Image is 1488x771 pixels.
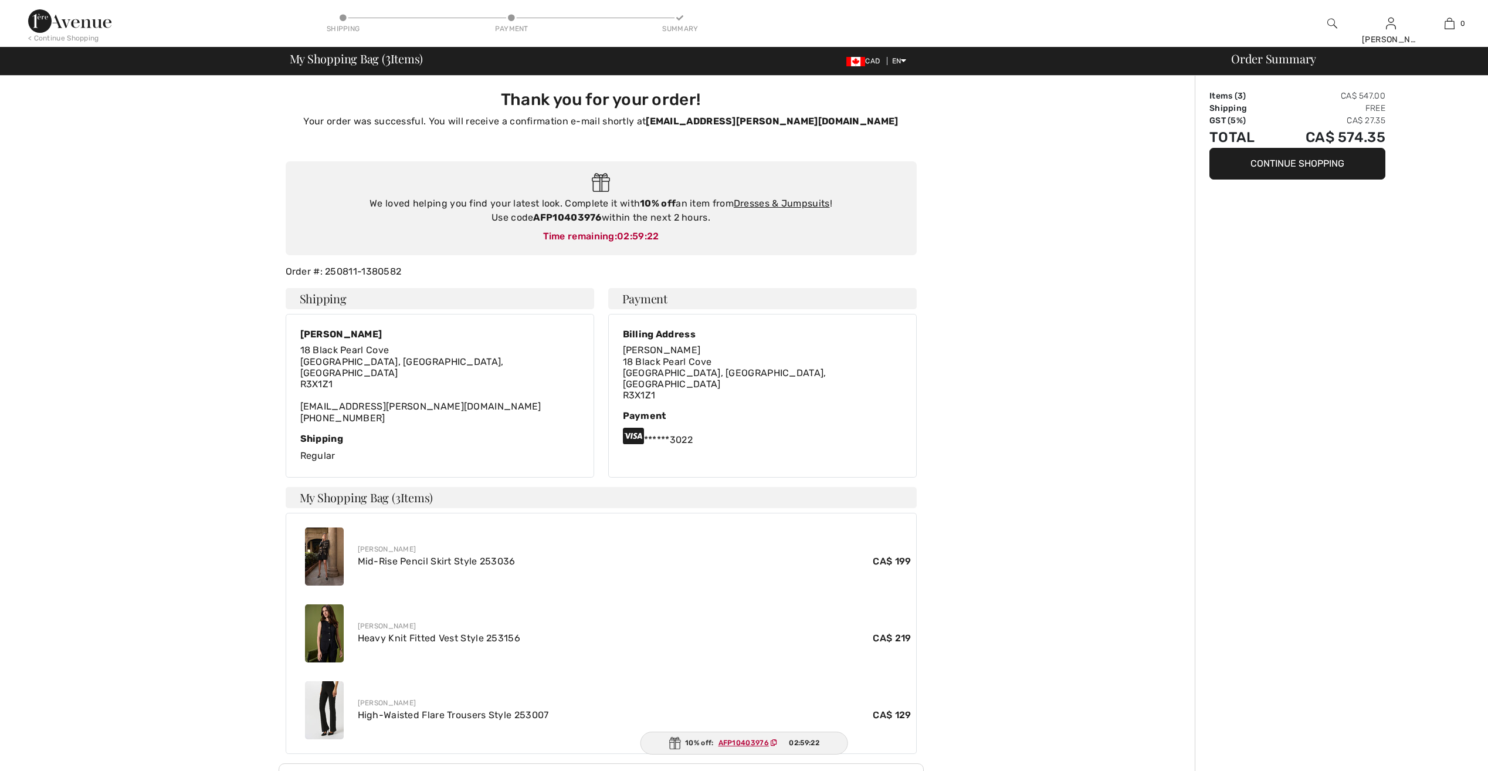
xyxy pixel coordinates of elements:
span: 3 [395,489,401,505]
a: 0 [1421,16,1478,31]
span: EN [892,57,907,65]
td: CA$ 27.35 [1273,114,1385,127]
span: [PERSON_NAME] [623,344,701,356]
div: [PERSON_NAME] [1362,33,1419,46]
div: [PERSON_NAME] [358,544,911,554]
span: CAD [846,57,884,65]
p: Your order was successful. You will receive a confirmation e-mail shortly at [293,114,910,128]
a: Heavy Knit Fitted Vest Style 253156 [358,633,521,644]
h4: Shipping [286,288,594,309]
span: 02:59:22 [789,738,819,748]
div: Regular [300,433,579,463]
div: Time remaining: [297,229,905,244]
img: 1ère Avenue [28,9,111,33]
span: CA$ 199 [873,554,911,569]
span: My Shopping Bag ( Items) [290,53,423,65]
img: Gift.svg [592,173,610,192]
img: Gift.svg [669,737,680,749]
div: [EMAIL_ADDRESS][PERSON_NAME][DOMAIN_NAME] [PHONE_NUMBER] [300,344,579,423]
ins: AFP10403976 [718,739,769,747]
span: 3 [385,50,391,65]
td: Items ( ) [1209,90,1273,102]
td: CA$ 547.00 [1273,90,1385,102]
td: CA$ 574.35 [1273,127,1385,148]
td: Shipping [1209,102,1273,114]
img: High-Waisted Flare Trousers Style 253007 [305,681,344,739]
strong: 10% off [640,198,676,209]
td: Free [1273,102,1385,114]
div: [PERSON_NAME] [300,329,579,340]
div: Payment [623,410,902,421]
img: My Info [1386,16,1396,31]
img: Canadian Dollar [846,57,865,66]
div: 10% off: [640,732,848,755]
button: Continue Shopping [1209,148,1385,180]
div: Order Summary [1217,53,1481,65]
div: < Continue Shopping [28,33,99,43]
div: Order #: 250811-1380582 [279,265,924,279]
div: Shipping [300,433,579,444]
strong: [EMAIL_ADDRESS][PERSON_NAME][DOMAIN_NAME] [646,116,898,127]
div: Summary [662,23,697,34]
img: My Bag [1445,16,1455,31]
td: Total [1209,127,1273,148]
img: Mid-Rise Pencil Skirt Style 253036 [305,527,344,586]
div: [PERSON_NAME] [358,621,911,631]
strong: AFP10403976 [533,212,601,223]
div: Shipping [326,23,361,34]
div: Billing Address [623,329,902,340]
a: Sign In [1386,18,1396,29]
h4: My Shopping Bag ( Items) [286,487,917,508]
span: CA$ 129 [873,708,911,722]
div: Payment [494,23,529,34]
a: Mid-Rise Pencil Skirt Style 253036 [358,556,516,567]
div: [PERSON_NAME] [358,698,911,708]
span: 0 [1460,18,1465,29]
span: CA$ 219 [873,631,911,645]
a: High-Waisted Flare Trousers Style 253007 [358,709,549,721]
img: search the website [1327,16,1337,31]
span: 02:59:22 [617,231,659,242]
div: We loved helping you find your latest look. Complete it with an item from ! Use code within the n... [297,197,905,225]
span: 3 [1238,91,1243,101]
h3: Thank you for your order! [293,90,910,110]
a: Dresses & Jumpsuits [734,198,830,209]
td: GST (5%) [1209,114,1273,127]
img: Heavy Knit Fitted Vest Style 253156 [305,604,344,662]
span: 18 Black Pearl Cove [GEOGRAPHIC_DATA], [GEOGRAPHIC_DATA], [GEOGRAPHIC_DATA] R3X1Z1 [623,356,826,401]
h4: Payment [608,288,917,309]
span: 18 Black Pearl Cove [GEOGRAPHIC_DATA], [GEOGRAPHIC_DATA], [GEOGRAPHIC_DATA] R3X1Z1 [300,344,504,390]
